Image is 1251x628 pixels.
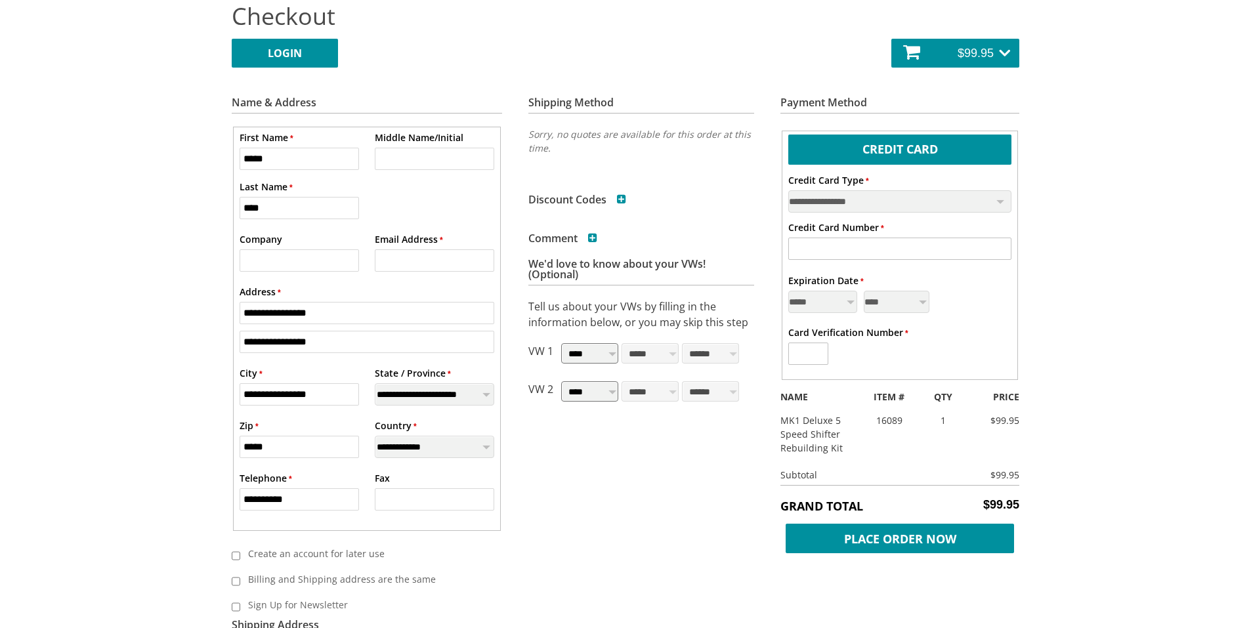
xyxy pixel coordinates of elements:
[964,390,1029,404] div: PRICE
[528,194,626,205] h3: Discount Codes
[788,173,869,187] label: Credit Card Type
[240,232,282,246] label: Company
[788,274,864,287] label: Expiration Date
[771,390,857,404] div: NAME
[240,131,293,144] label: First Name
[780,520,1019,550] button: Place Order Now
[240,285,281,299] label: Address
[958,47,994,60] span: $99.95
[922,413,965,427] div: 1
[232,97,502,114] h3: Name & Address
[240,594,484,616] label: Sign Up for Newsletter
[771,413,857,455] div: MK1 Deluxe 5 Speed Shifter Rebuilding Kit
[240,366,263,380] label: City
[780,498,1019,514] h5: Grand Total
[232,39,338,68] a: LOGIN
[375,471,390,485] label: Fax
[788,325,908,339] label: Card Verification Number
[240,180,293,194] label: Last Name
[528,299,754,330] p: Tell us about your VWs by filling in the information below, or you may skip this step
[240,471,292,485] label: Telephone
[786,524,1014,553] span: Place Order Now
[240,543,484,564] label: Create an account for later use
[528,233,597,243] h3: Comment
[964,413,1029,427] div: $99.95
[780,97,1019,114] h3: Payment Method
[788,220,884,234] label: Credit Card Number
[240,419,259,432] label: Zip
[857,390,922,404] div: ITEM #
[922,390,965,404] div: QTY
[528,259,754,285] h3: We'd love to know about your VWs! (Optional)
[528,381,553,406] p: VW 2
[240,568,484,590] label: Billing and Shipping address are the same
[375,131,463,144] label: Middle Name/Initial
[857,413,922,427] div: 16089
[788,135,1012,161] label: Credit Card
[771,468,978,482] div: Subtotal
[983,498,1019,512] span: $99.95
[375,366,451,380] label: State / Province
[375,419,417,432] label: Country
[978,468,1019,482] div: $99.95
[528,127,754,155] p: Sorry, no quotes are available for this order at this time.
[528,97,754,114] h3: Shipping Method
[528,343,553,368] p: VW 1
[375,232,443,246] label: Email Address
